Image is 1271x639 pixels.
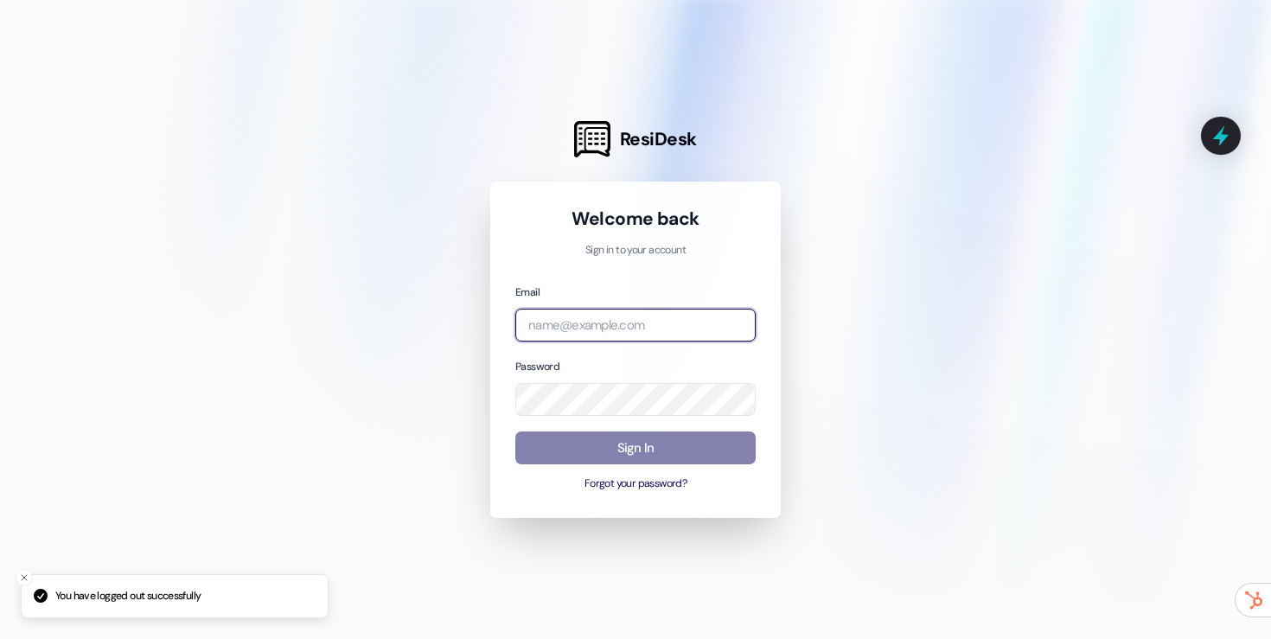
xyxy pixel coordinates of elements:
label: Email [515,285,540,299]
span: ResiDesk [620,127,697,151]
p: Sign in to your account [515,243,756,259]
input: name@example.com [515,309,756,342]
button: Sign In [515,431,756,465]
label: Password [515,360,559,374]
p: You have logged out successfully [55,589,201,604]
h1: Welcome back [515,207,756,231]
button: Close toast [16,569,33,586]
button: Forgot your password? [515,476,756,492]
img: ResiDesk Logo [574,121,610,157]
